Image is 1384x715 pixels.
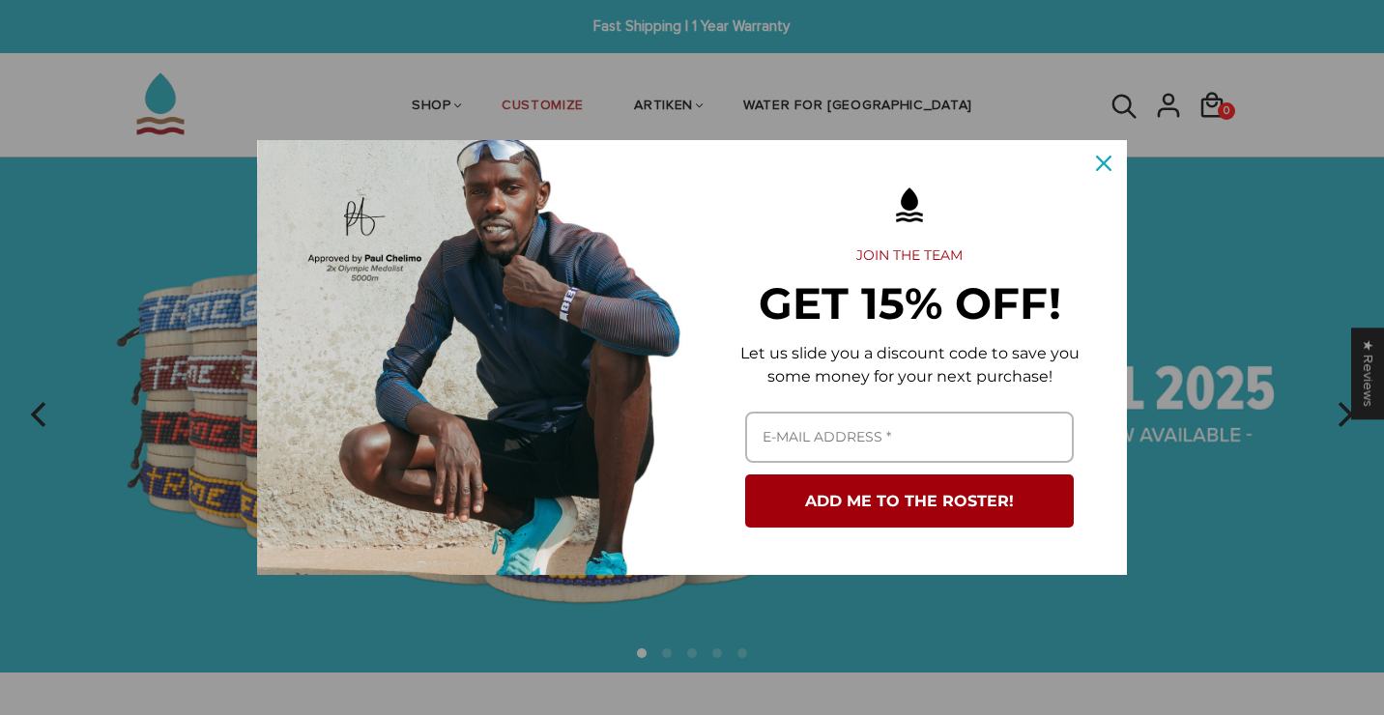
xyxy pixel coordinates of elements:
[745,474,1074,528] button: ADD ME TO THE ROSTER!
[1096,156,1111,171] svg: close icon
[759,276,1061,329] strong: GET 15% OFF!
[1081,140,1127,186] button: Close
[723,247,1096,265] h2: JOIN THE TEAM
[723,342,1096,388] p: Let us slide you a discount code to save you some money for your next purchase!
[745,412,1074,463] input: Email field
